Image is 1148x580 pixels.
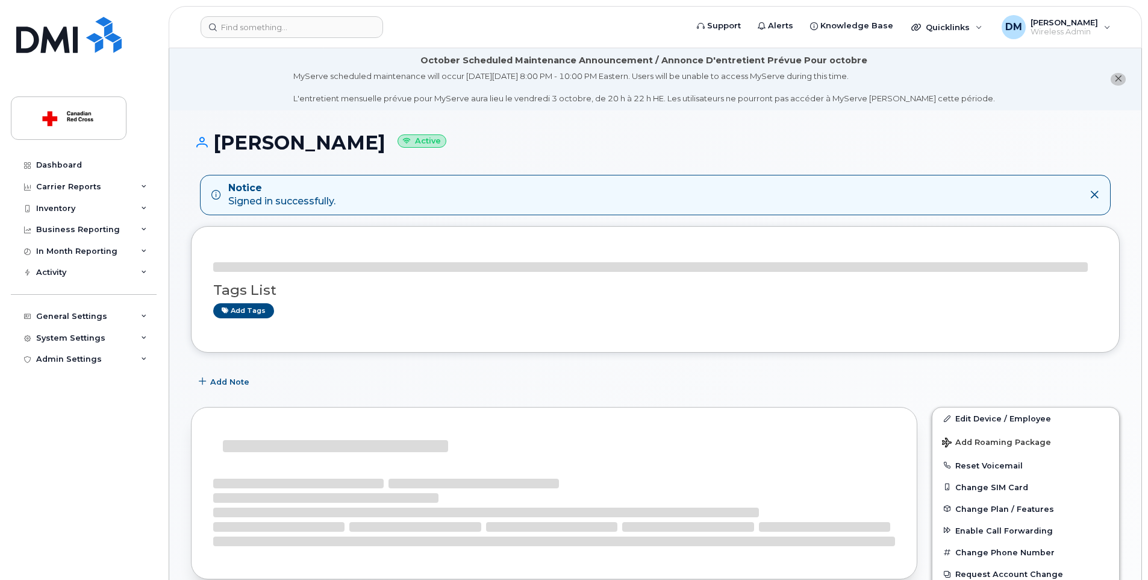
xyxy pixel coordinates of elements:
[420,54,867,67] div: October Scheduled Maintenance Announcement / Annonce D'entretient Prévue Pour octobre
[955,504,1054,513] span: Change Plan / Features
[1111,73,1126,86] button: close notification
[210,376,249,388] span: Add Note
[932,541,1119,563] button: Change Phone Number
[932,455,1119,476] button: Reset Voicemail
[228,181,335,209] div: Signed in successfully.
[955,526,1053,535] span: Enable Call Forwarding
[228,181,335,195] strong: Notice
[398,134,446,148] small: Active
[932,408,1119,429] a: Edit Device / Employee
[932,429,1119,454] button: Add Roaming Package
[213,283,1097,298] h3: Tags List
[932,520,1119,541] button: Enable Call Forwarding
[213,303,274,318] a: Add tags
[191,371,260,392] button: Add Note
[191,132,1120,153] h1: [PERSON_NAME]
[932,476,1119,498] button: Change SIM Card
[932,498,1119,520] button: Change Plan / Features
[293,71,995,104] div: MyServe scheduled maintenance will occur [DATE][DATE] 8:00 PM - 10:00 PM Eastern. Users will be u...
[942,438,1051,449] span: Add Roaming Package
